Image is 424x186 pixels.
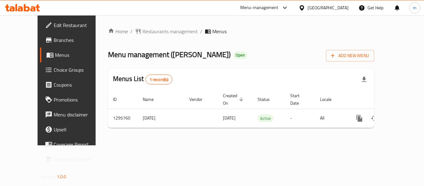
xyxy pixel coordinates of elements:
[41,173,56,181] span: Version:
[40,137,108,152] a: Coverage Report
[189,96,210,103] span: Vendor
[54,96,103,103] span: Promotions
[40,77,108,92] a: Coupons
[54,21,103,29] span: Edit Restaurant
[138,109,184,128] td: [DATE]
[40,48,108,62] a: Menus
[331,52,369,60] span: Add New Menu
[223,114,236,122] span: [DATE]
[54,66,103,74] span: Choice Groups
[113,96,125,103] span: ID
[54,156,103,163] span: Grocery Checklist
[135,28,198,35] a: Restaurants management
[40,122,108,137] a: Upsell
[54,126,103,133] span: Upsell
[130,28,133,35] li: /
[212,28,227,35] span: Menus
[240,4,278,11] div: Menu-management
[40,18,108,33] a: Edit Restaurant
[108,28,374,35] nav: breadcrumb
[54,36,103,44] span: Branches
[54,81,103,88] span: Coupons
[40,92,108,107] a: Promotions
[108,48,231,61] span: Menu management ( [PERSON_NAME] )
[352,111,367,126] button: more
[258,96,278,103] span: Status
[40,152,108,167] a: Grocery Checklist
[413,4,417,11] span: m
[285,109,315,128] td: -
[40,62,108,77] a: Choice Groups
[55,51,103,59] span: Menus
[54,141,103,148] span: Coverage Report
[57,173,66,181] span: 1.0.0
[233,52,247,59] div: Open
[200,28,202,35] li: /
[40,33,108,48] a: Branches
[146,77,172,83] span: 1 record(s)
[40,107,108,122] a: Menu disclaimer
[113,74,172,84] h2: Menus List
[108,109,138,128] td: 1295760
[146,75,173,84] div: Total records count
[367,111,382,126] button: Change Status
[357,72,372,87] div: Export file
[223,92,245,107] span: Created On
[233,52,247,58] span: Open
[315,109,347,128] td: All
[308,4,349,11] div: [GEOGRAPHIC_DATA]
[258,115,273,122] span: Active
[143,96,162,103] span: Name
[142,28,198,35] span: Restaurants management
[108,28,128,35] a: Home
[108,90,417,128] table: enhanced table
[54,111,103,118] span: Menu disclaimer
[290,92,308,107] span: Start Date
[326,50,374,61] button: Add New Menu
[320,96,340,103] span: Locale
[347,90,417,109] th: Actions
